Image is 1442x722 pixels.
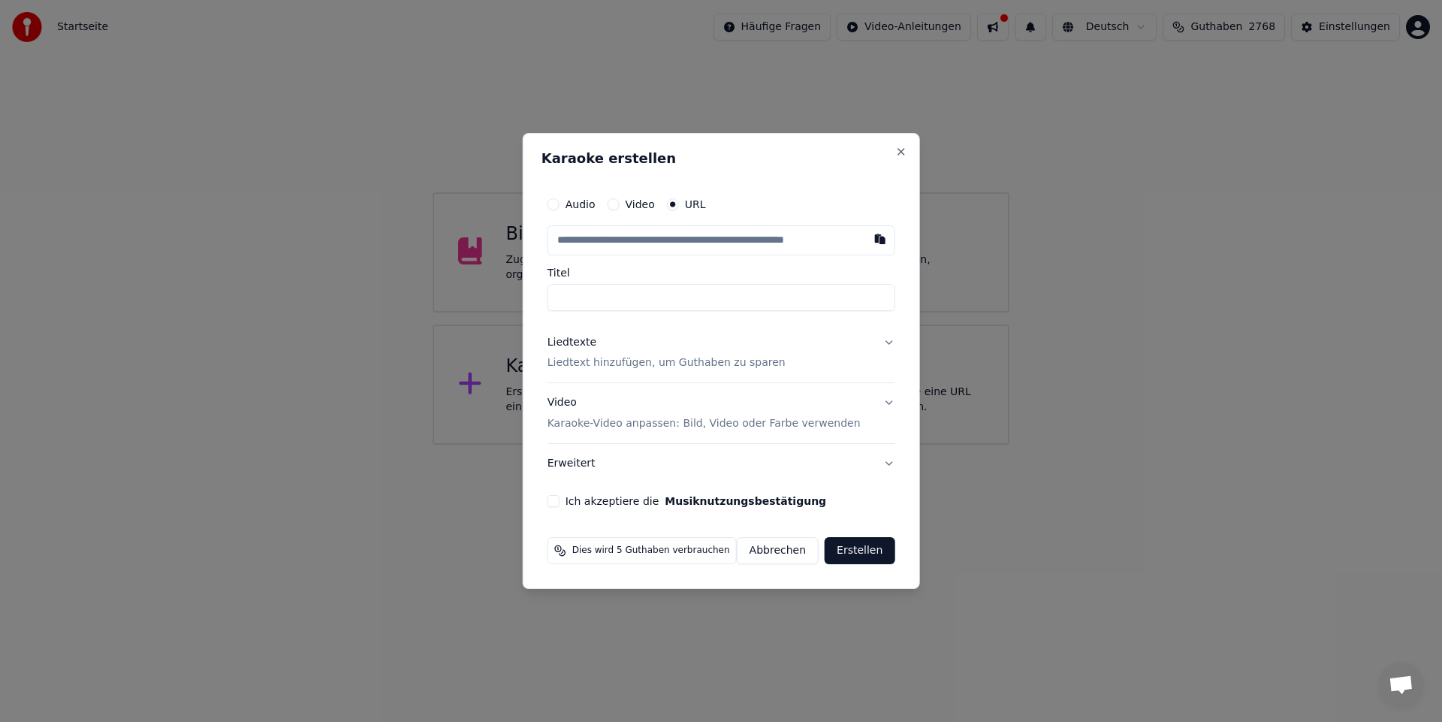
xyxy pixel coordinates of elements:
label: Audio [566,199,596,210]
label: Titel [548,267,895,278]
button: Erweitert [548,444,895,483]
label: Ich akzeptiere die [566,496,826,506]
p: Liedtext hinzufügen, um Guthaben zu sparen [548,356,786,371]
button: Ich akzeptiere die [665,496,826,506]
button: VideoKaraoke-Video anpassen: Bild, Video oder Farbe verwenden [548,384,895,444]
div: Liedtexte [548,335,596,350]
h2: Karaoke erstellen [542,152,901,165]
button: LiedtexteLiedtext hinzufügen, um Guthaben zu sparen [548,323,895,383]
label: URL [685,199,706,210]
span: Dies wird 5 Guthaben verbrauchen [572,545,730,557]
button: Abbrechen [737,537,819,564]
label: Video [625,199,654,210]
p: Karaoke-Video anpassen: Bild, Video oder Farbe verwenden [548,416,861,431]
button: Erstellen [825,537,894,564]
div: Video [548,396,861,432]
